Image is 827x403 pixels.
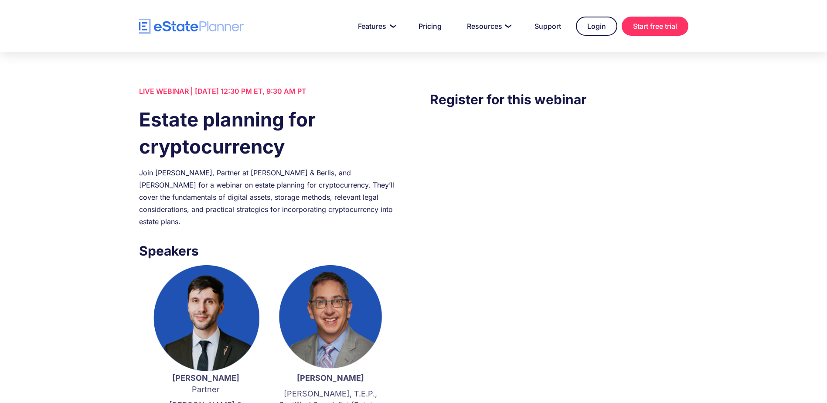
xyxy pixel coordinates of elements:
a: Pricing [408,17,452,35]
a: Start free trial [622,17,688,36]
a: Login [576,17,617,36]
a: Resources [456,17,520,35]
p: Partner [152,372,259,395]
strong: [PERSON_NAME] [297,373,364,383]
h3: Register for this webinar [430,89,688,109]
a: Support [524,17,572,35]
a: Features [347,17,404,35]
div: Join [PERSON_NAME], Partner at [PERSON_NAME] & Berlis, and [PERSON_NAME] for a webinar on estate ... [139,167,397,228]
strong: [PERSON_NAME] [172,373,239,383]
div: LIVE WEBINAR | [DATE] 12:30 PM ET, 9:30 AM PT [139,85,397,97]
h3: Speakers [139,241,397,261]
h1: Estate planning for cryptocurrency [139,106,397,160]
